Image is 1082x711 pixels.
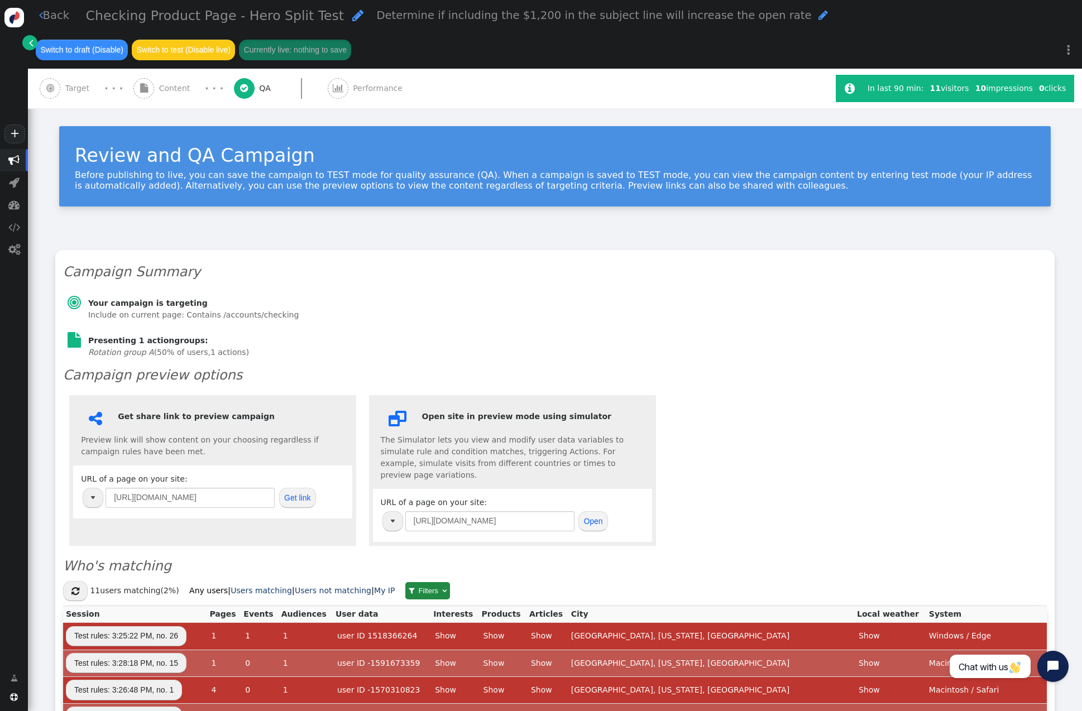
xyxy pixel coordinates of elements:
span:  [140,84,148,93]
th: Interests [430,606,478,623]
span:  [333,84,343,93]
a: Show [857,659,882,667]
a: 1 [209,659,218,667]
span: clicks [1039,84,1066,93]
h6: Open site in preview mode using simulator [381,411,644,422]
h3: Campaign Summary [63,262,1047,282]
a: Show [433,631,458,640]
a: Show [857,631,882,640]
span:  [11,672,18,684]
img: trigger_black.png [91,496,95,499]
span:  [818,9,828,21]
div: In last 90 min: [868,83,927,94]
a: 4 [209,685,218,694]
a: 1 [243,631,252,640]
b: 0 [1039,84,1045,93]
span:  [9,177,20,188]
th: Session [63,606,207,623]
button: Switch to test (Disable live) [132,40,235,60]
div: Preview link will show content on your choosing regardless if campaign rules have been met. [81,411,344,458]
h6: Presenting 1 actiongroups: [88,335,299,347]
div: Review and QA Campaign [75,142,1035,170]
span: impressions [975,84,1033,93]
span:  [352,9,363,22]
a: 1 [281,685,290,694]
a:  Filters  [405,582,450,600]
a: Show [433,659,458,667]
a: user ID 1518366264 [336,631,419,640]
span: Filters [416,587,441,595]
div: The Simulator lets you view and modify user data variables to simulate rule and condition matches... [381,411,644,481]
th: Local weather [854,606,926,623]
em: Rotation group A [88,348,154,357]
span: 1 actions [210,348,246,357]
span: 11 [90,586,100,595]
h6: Your campaign is targeting [88,297,299,309]
span:  [389,411,406,426]
b: 10 [975,84,986,93]
a: Show [529,631,554,640]
span: URL of a page on your site: [381,498,608,525]
a: 1 [281,659,290,667]
a: 1 [281,631,290,640]
span: Checking Product Page - Hero Split Test [86,8,344,23]
a:  Target · · · [40,69,133,108]
td: [GEOGRAPHIC_DATA], [US_STATE], [GEOGRAPHIC_DATA] [568,623,854,650]
button: Open [578,511,608,531]
h3: Campaign preview options [63,365,1047,385]
a: user ID -1570310823 [336,685,422,694]
a: Show [529,685,554,694]
td: [GEOGRAPHIC_DATA], [US_STATE], [GEOGRAPHIC_DATA] [568,676,854,703]
div: · · · [104,81,123,96]
a:  [22,35,37,50]
span: Content [159,83,195,94]
a: Show [857,685,882,694]
span:  [8,244,20,255]
a:  QA [234,69,328,108]
button:  [63,581,88,601]
a: Show [529,659,554,667]
span: Target [65,83,94,94]
th: System [926,606,1047,623]
h6: Get share link to preview campaign [81,411,344,422]
span: Performance [353,83,407,94]
th: Articles [526,606,568,623]
span:  [29,37,33,49]
a: Back [39,7,70,23]
a: Show [482,659,506,667]
span:  [68,295,81,310]
section: (50% of users, ) [88,347,299,358]
span:  [8,222,20,233]
span:  [8,199,20,210]
a: ⋮ [1055,33,1082,66]
a:  Content · · · [133,69,234,108]
img: trigger_black.png [391,520,395,522]
div: URL of a page on your site: [81,473,344,510]
th: City [568,606,854,623]
span: Determine if including the $1,200 in the subject line will increase the open rate [376,9,811,22]
div: Before publishing to live, you can save the campaign to TEST mode for quality assurance (QA). Whe... [75,170,1035,191]
div: · · · [205,81,223,96]
span:  [442,587,447,594]
a: Show [482,631,506,640]
a: Show [482,685,506,694]
th: Products [479,606,526,623]
span:  [46,84,54,93]
span:  [409,587,414,594]
span:  [68,332,81,348]
td: Windows / Edge [926,623,1047,650]
span:  [845,83,855,94]
span:  [8,155,20,166]
span:  [10,693,18,701]
a:  Performance [328,69,428,108]
a: My IP [374,585,395,597]
a: 0 [243,659,252,667]
a: Test rules: 3:28:18 PM, no. 15 [66,653,186,673]
a: Users not matching [295,585,371,597]
button: Get link [279,488,316,508]
a: Users matching [231,585,292,597]
span:  [39,9,43,21]
th: Events [241,606,278,623]
a: 0 [243,685,252,694]
b: | [371,586,374,595]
